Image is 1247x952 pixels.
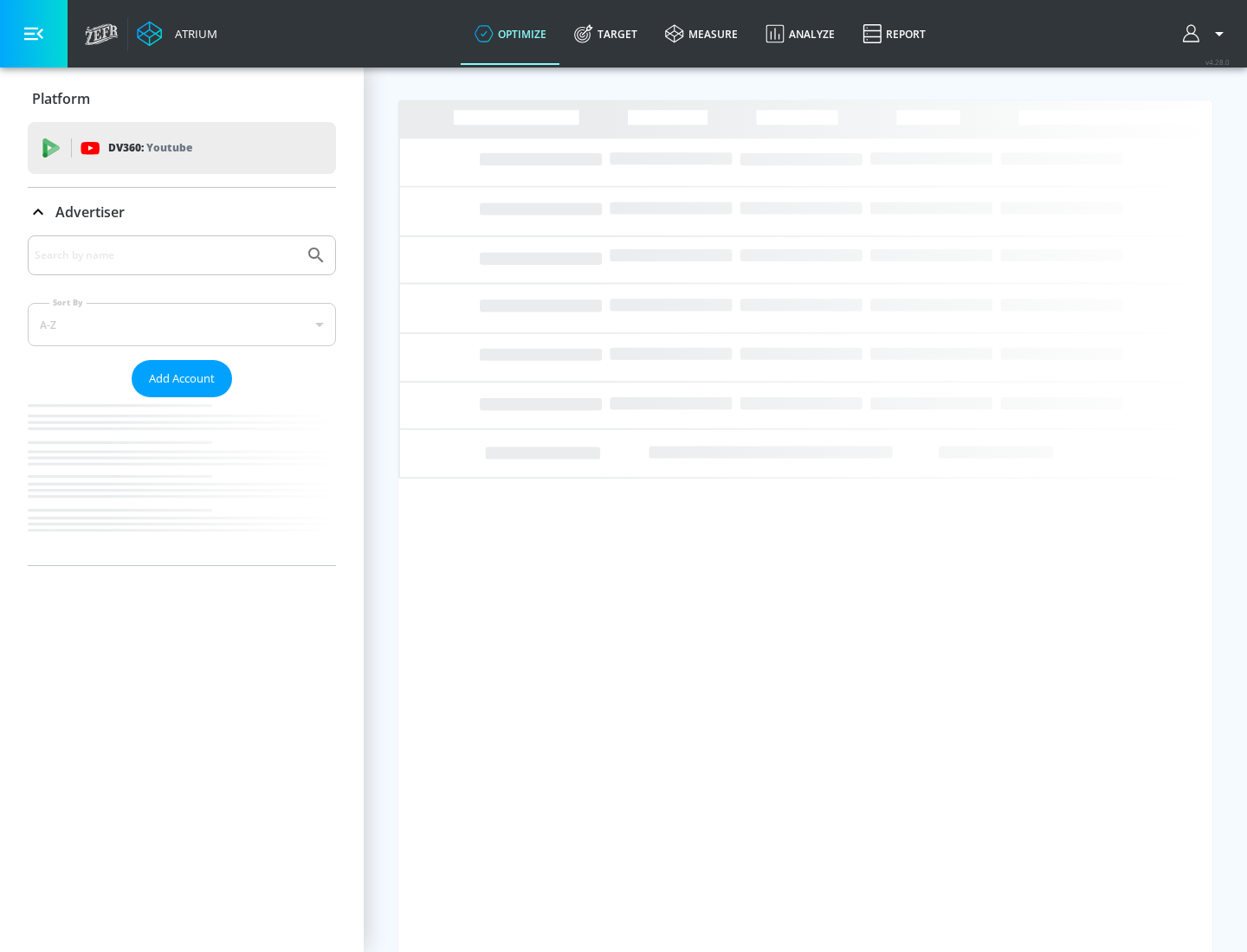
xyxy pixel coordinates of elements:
[132,360,232,397] button: Add Account
[28,122,336,174] div: DV360: Youtube
[28,74,336,123] div: Platform
[149,369,215,389] span: Add Account
[28,303,336,346] div: A-Z
[35,244,297,267] input: Search by name
[752,3,849,65] a: Analyze
[651,3,752,65] a: measure
[461,3,560,65] a: optimize
[28,188,336,236] div: Advertiser
[1205,57,1230,67] span: v 4.28.0
[28,397,336,565] nav: list of Advertiser
[849,3,940,65] a: Report
[108,138,192,158] p: DV360:
[32,89,90,108] p: Platform
[560,3,651,65] a: Target
[137,21,217,47] a: Atrium
[55,203,125,222] p: Advertiser
[168,26,217,42] div: Atrium
[28,235,336,565] div: Advertiser
[49,297,87,308] label: Sort By
[146,138,192,157] p: Youtube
